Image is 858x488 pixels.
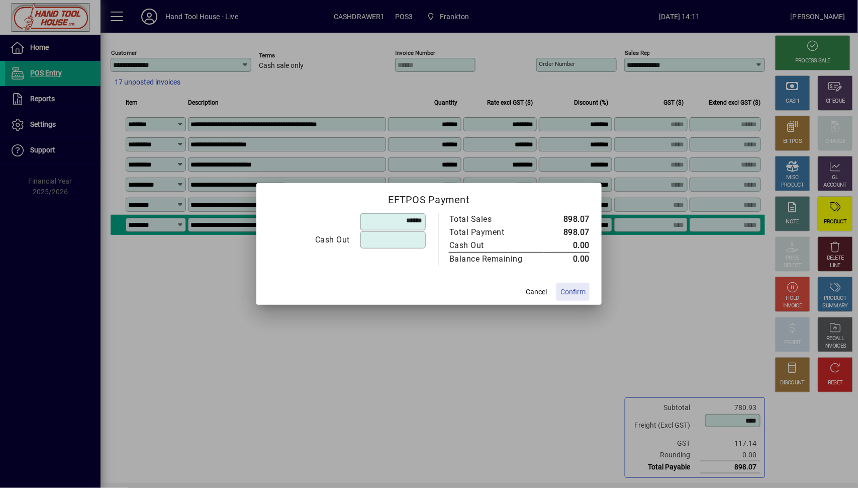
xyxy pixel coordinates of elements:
[544,226,590,239] td: 898.07
[256,183,602,212] h2: EFTPOS Payment
[544,253,590,266] td: 0.00
[269,234,350,246] div: Cash Out
[526,287,547,297] span: Cancel
[449,213,544,226] td: Total Sales
[520,283,552,301] button: Cancel
[449,226,544,239] td: Total Payment
[556,283,590,301] button: Confirm
[544,213,590,226] td: 898.07
[449,253,534,265] div: Balance Remaining
[449,239,534,252] div: Cash Out
[544,239,590,253] td: 0.00
[560,287,586,297] span: Confirm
